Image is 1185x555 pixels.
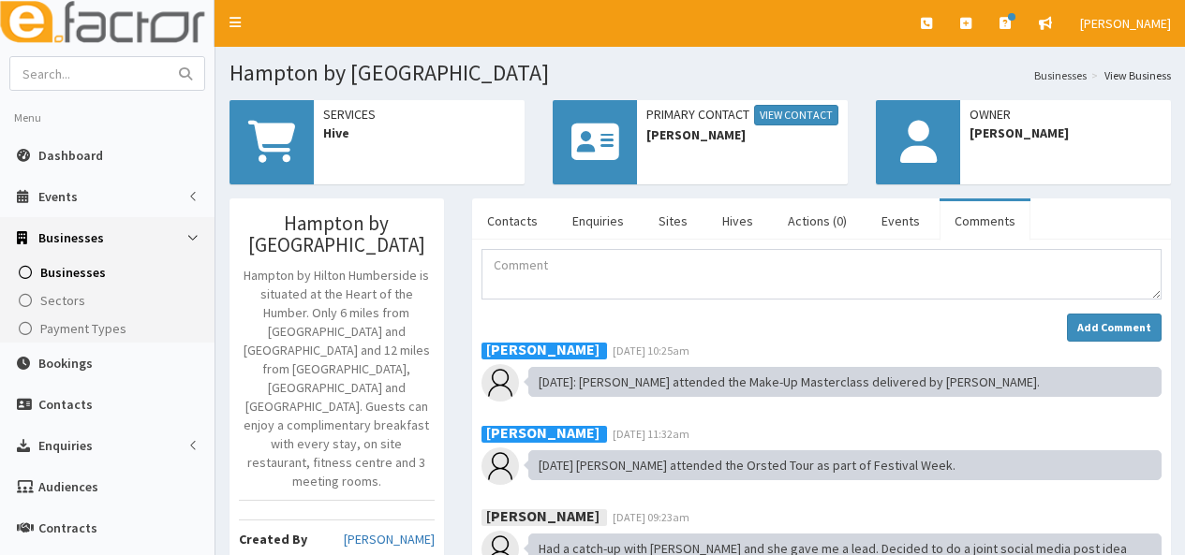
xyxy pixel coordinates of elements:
span: [DATE] 11:32am [613,427,689,441]
input: Search... [10,57,168,90]
h3: Hampton by [GEOGRAPHIC_DATA] [239,212,435,256]
h1: Hampton by [GEOGRAPHIC_DATA] [230,61,1171,85]
a: Sites [644,201,703,241]
button: Add Comment [1067,314,1162,342]
a: Businesses [5,258,215,286]
span: Contracts [38,519,97,536]
span: Businesses [38,229,104,246]
span: Primary Contact [646,105,838,125]
a: Comments [940,201,1030,241]
a: [PERSON_NAME] [344,530,435,548]
textarea: Comment [481,249,1162,299]
span: Enquiries [38,437,93,454]
span: Contacts [38,396,93,413]
span: Events [38,188,78,205]
a: Enquiries [557,201,639,241]
span: Businesses [40,264,106,281]
a: Hives [707,201,768,241]
span: [DATE] 09:23am [613,510,689,524]
b: [PERSON_NAME] [486,340,600,358]
a: Payment Types [5,314,215,343]
li: View Business [1087,67,1171,83]
strong: Add Comment [1077,320,1151,334]
span: Audiences [38,478,98,495]
span: Dashboard [38,147,103,164]
span: [DATE] 10:25am [613,343,689,358]
b: [PERSON_NAME] [486,506,600,525]
b: Created By [239,531,307,548]
a: Contacts [472,201,553,241]
span: [PERSON_NAME] [1080,15,1171,32]
span: Services [323,105,515,124]
a: Events [867,201,935,241]
div: [DATE]: [PERSON_NAME] attended the Make-Up Masterclass delivered by [PERSON_NAME]. [528,367,1162,397]
a: Actions (0) [773,201,862,241]
a: Sectors [5,286,215,314]
b: [PERSON_NAME] [486,423,600,442]
span: Sectors [40,292,85,309]
div: [DATE] [PERSON_NAME] attended the Orsted Tour as part of Festival Week. [528,450,1162,480]
span: Payment Types [40,320,126,337]
span: [PERSON_NAME] [970,124,1162,142]
a: Businesses [1034,67,1087,83]
p: Hampton by Hilton Humberside is situated at the Heart of the Humber. Only 6 miles from [GEOGRAPHI... [239,266,435,490]
a: View Contact [754,105,838,125]
span: Bookings [38,355,93,372]
span: [PERSON_NAME] [646,125,838,144]
span: Owner [970,105,1162,124]
span: Hive [323,124,515,142]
